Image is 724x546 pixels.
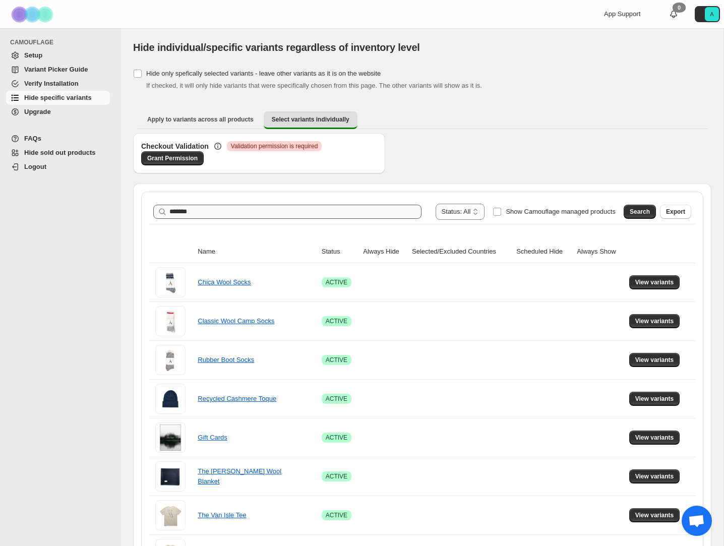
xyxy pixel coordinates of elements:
[409,240,513,263] th: Selected/Excluded Countries
[6,105,110,119] a: Upgrade
[24,51,42,59] span: Setup
[146,82,482,89] span: If checked, it will only hide variants that were specifically chosen from this page. The other va...
[705,7,719,21] span: Avatar with initials A
[360,240,409,263] th: Always Hide
[24,163,46,170] span: Logout
[6,146,110,160] a: Hide sold out products
[629,392,680,406] button: View variants
[506,208,616,215] span: Show Camouflage managed products
[326,511,347,519] span: ACTIVE
[231,142,318,150] span: Validation permission is required
[326,278,347,286] span: ACTIVE
[635,278,674,286] span: View variants
[6,48,110,63] a: Setup
[669,9,679,19] a: 0
[326,434,347,442] span: ACTIVE
[326,356,347,364] span: ACTIVE
[666,208,685,216] span: Export
[673,3,686,13] div: 0
[24,66,88,73] span: Variant Picker Guide
[6,160,110,174] a: Logout
[198,317,274,325] a: Classic Wool Camp Socks
[24,135,41,142] span: FAQs
[629,353,680,367] button: View variants
[147,154,198,162] span: Grant Permission
[141,141,209,151] h3: Checkout Validation
[147,115,254,124] span: Apply to variants across all products
[133,42,420,53] span: Hide individual/specific variants regardless of inventory level
[139,111,262,128] button: Apply to variants across all products
[198,467,281,485] a: The [PERSON_NAME] Wool Blanket
[635,395,674,403] span: View variants
[8,1,58,28] img: Camouflage
[629,314,680,328] button: View variants
[141,151,204,165] a: Grant Permission
[6,63,110,77] a: Variant Picker Guide
[6,132,110,146] a: FAQs
[635,434,674,442] span: View variants
[629,431,680,445] button: View variants
[198,434,227,441] a: Gift Cards
[195,240,318,263] th: Name
[198,278,251,286] a: Chica Wool Socks
[319,240,360,263] th: Status
[635,511,674,519] span: View variants
[264,111,357,129] button: Select variants individually
[10,38,114,46] span: CAMOUFLAGE
[629,469,680,483] button: View variants
[604,10,640,18] span: App Support
[629,508,680,522] button: View variants
[710,11,714,17] text: A
[198,356,254,363] a: Rubber Boot Socks
[24,108,51,115] span: Upgrade
[574,240,626,263] th: Always Show
[326,395,347,403] span: ACTIVE
[272,115,349,124] span: Select variants individually
[6,91,110,105] a: Hide specific variants
[513,240,574,263] th: Scheduled Hide
[682,506,712,536] div: Open chat
[624,205,656,219] button: Search
[630,208,650,216] span: Search
[198,511,246,519] a: The Van Isle Tee
[660,205,691,219] button: Export
[635,472,674,480] span: View variants
[695,6,720,22] button: Avatar with initials A
[198,395,276,402] a: Recycled Cashmere Toque
[635,317,674,325] span: View variants
[146,70,381,77] span: Hide only spefically selected variants - leave other variants as it is on the website
[6,77,110,91] a: Verify Installation
[629,275,680,289] button: View variants
[326,472,347,480] span: ACTIVE
[635,356,674,364] span: View variants
[24,94,92,101] span: Hide specific variants
[326,317,347,325] span: ACTIVE
[24,149,96,156] span: Hide sold out products
[24,80,79,87] span: Verify Installation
